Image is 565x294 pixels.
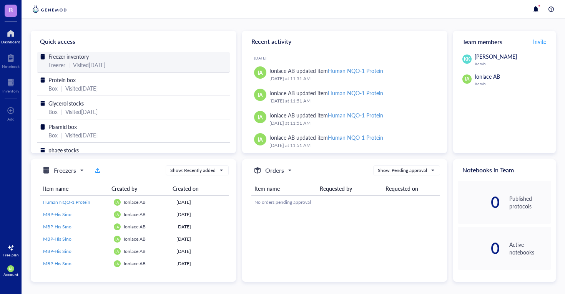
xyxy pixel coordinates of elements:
[124,248,146,254] span: Ionlace AB
[43,223,108,230] a: MBP-His Sino
[458,242,500,254] div: 0
[269,119,435,127] div: [DATE] at 11:51 AM
[43,260,71,267] span: MBP-His Sino
[115,200,119,205] span: IA
[169,182,223,196] th: Created on
[61,131,62,139] div: |
[465,76,469,83] span: IA
[328,134,383,141] div: Human NQO-1 Protein
[9,266,13,271] span: IA
[254,199,437,206] div: No orders pending approval
[328,89,383,97] div: Human NQO-1 Protein
[258,113,263,121] span: IA
[265,166,284,175] h5: Orders
[458,196,500,208] div: 0
[464,56,470,63] span: KK
[43,211,71,218] span: MBP-His Sino
[115,212,119,217] span: IA
[115,225,119,229] span: IA
[124,260,146,267] span: Ionlace AB
[269,97,435,105] div: [DATE] at 11:51 AM
[65,84,98,92] div: Visited [DATE]
[115,261,119,266] span: IA
[176,223,226,230] div: [DATE]
[9,5,13,15] span: B
[328,67,383,74] div: Human NQO-1 Protein
[115,237,119,241] span: IA
[248,63,441,86] a: IAIonlace AB updated itemHuman NQO-1 Protein[DATE] at 11:51 AM
[378,167,427,174] div: Show: Pending approval
[242,31,447,52] div: Recent activity
[43,236,108,243] a: MBP-His Sino
[251,182,317,196] th: Item name
[43,223,71,230] span: MBP-His Sino
[2,64,20,69] div: Notebook
[475,81,551,86] div: Admin
[48,123,77,130] span: Plasmid box
[61,84,62,92] div: |
[43,236,71,242] span: MBP-His Sino
[73,61,105,69] div: Visited [DATE]
[48,146,79,154] span: phage stocks
[61,107,62,116] div: |
[7,117,15,121] div: Add
[124,236,146,242] span: Ionlace AB
[43,211,108,218] a: MBP-His Sino
[31,5,68,14] img: genemod-logo
[48,61,65,69] div: Freezer
[124,223,146,230] span: Ionlace AB
[43,260,108,267] a: MBP-His Sino
[475,53,517,60] span: [PERSON_NAME]
[115,249,119,254] span: IA
[1,27,20,44] a: Dashboard
[328,111,383,119] div: Human NQO-1 Protein
[2,52,20,69] a: Notebook
[48,84,58,92] div: Box
[176,199,226,206] div: [DATE]
[43,199,108,206] a: Human NQO-1 Protein
[269,66,383,75] div: Ionlace AB updated item
[509,241,551,256] div: Active notebooks
[48,53,89,60] span: Freezer inventory
[317,182,382,196] th: Requested by
[258,68,263,77] span: IA
[509,195,551,210] div: Published protocols
[54,166,76,175] h5: Freezers
[533,35,547,48] button: Invite
[533,38,546,45] span: Invite
[254,56,441,60] div: [DATE]
[475,61,551,66] div: Admin
[248,86,441,108] a: IAIonlace AB updated itemHuman NQO-1 Protein[DATE] at 11:51 AM
[258,91,263,99] span: IA
[269,75,435,83] div: [DATE] at 11:51 AM
[176,248,226,255] div: [DATE]
[269,111,383,119] div: Ionlace AB updated item
[48,76,76,84] span: Protein box
[176,211,226,218] div: [DATE]
[108,182,169,196] th: Created by
[269,133,383,142] div: Ionlace AB updated item
[269,89,383,97] div: Ionlace AB updated item
[48,107,58,116] div: Box
[40,182,108,196] th: Item name
[2,89,19,93] div: Inventory
[43,248,108,255] a: MBP-His Sino
[68,61,70,69] div: |
[48,99,84,107] span: Glycerol stocks
[475,73,500,80] span: Ionlace AB
[43,199,90,205] span: Human NQO-1 Protein
[124,211,146,218] span: Ionlace AB
[3,253,19,257] div: Free plan
[176,236,226,243] div: [DATE]
[258,135,263,144] span: IA
[453,159,556,181] div: Notebooks in Team
[2,76,19,93] a: Inventory
[3,272,18,277] div: Account
[43,248,71,254] span: MBP-His Sino
[31,31,236,52] div: Quick access
[248,108,441,130] a: IAIonlace AB updated itemHuman NQO-1 Protein[DATE] at 11:51 AM
[382,182,440,196] th: Requested on
[65,107,98,116] div: Visited [DATE]
[124,199,146,205] span: Ionlace AB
